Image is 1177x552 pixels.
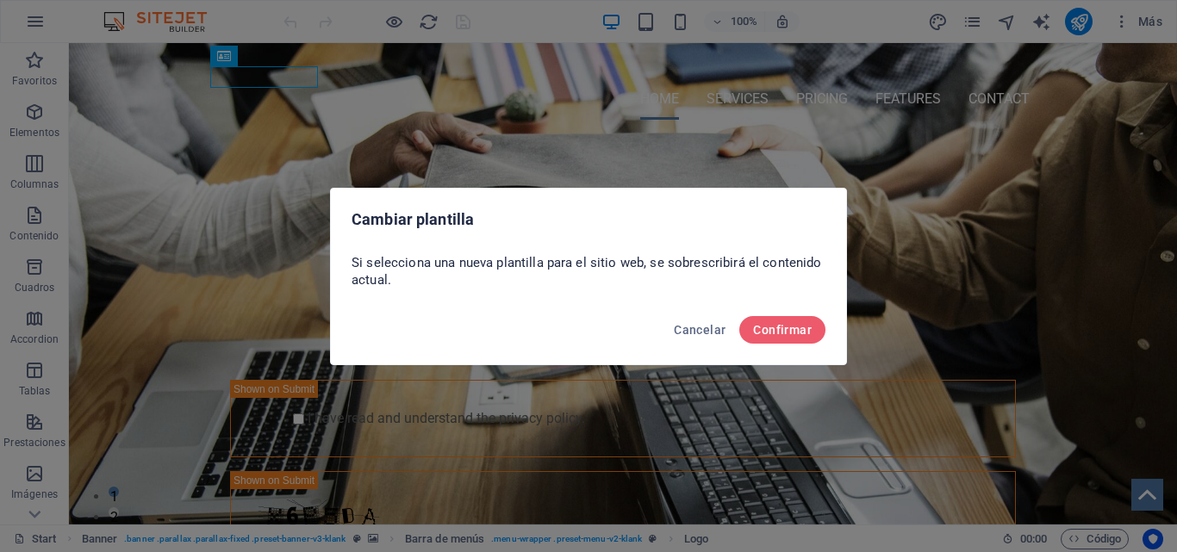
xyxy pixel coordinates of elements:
button: 1 [40,443,50,454]
button: Confirmar [739,316,825,344]
button: 2 [40,464,50,474]
p: Si selecciona una nueva plantilla para el sitio web, se sobrescribirá el contenido actual. [352,254,825,288]
button: Cancelar [667,316,732,344]
span: Confirmar [753,323,812,337]
span: Cancelar [674,323,726,337]
h2: Cambiar plantilla [352,209,825,230]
